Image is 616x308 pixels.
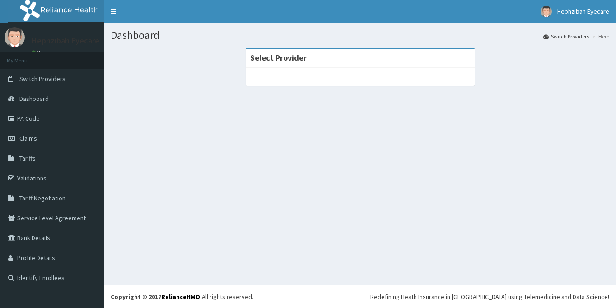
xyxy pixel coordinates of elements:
span: Dashboard [19,95,49,103]
span: Switch Providers [19,75,65,83]
strong: Copyright © 2017 . [111,293,202,301]
img: User Image [5,27,25,47]
span: Hephzibah Eyecare [557,7,609,15]
img: User Image [541,6,552,17]
a: RelianceHMO [161,293,200,301]
a: Switch Providers [543,33,589,40]
footer: All rights reserved. [104,285,616,308]
p: Hephzibah Eyecare [32,37,99,45]
span: Claims [19,134,37,142]
h1: Dashboard [111,29,609,41]
li: Here [590,33,609,40]
span: Tariffs [19,154,36,162]
a: Online [32,49,53,56]
div: Redefining Heath Insurance in [GEOGRAPHIC_DATA] using Telemedicine and Data Science! [370,292,609,301]
span: Tariff Negotiation [19,194,65,202]
strong: Select Provider [250,52,307,63]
